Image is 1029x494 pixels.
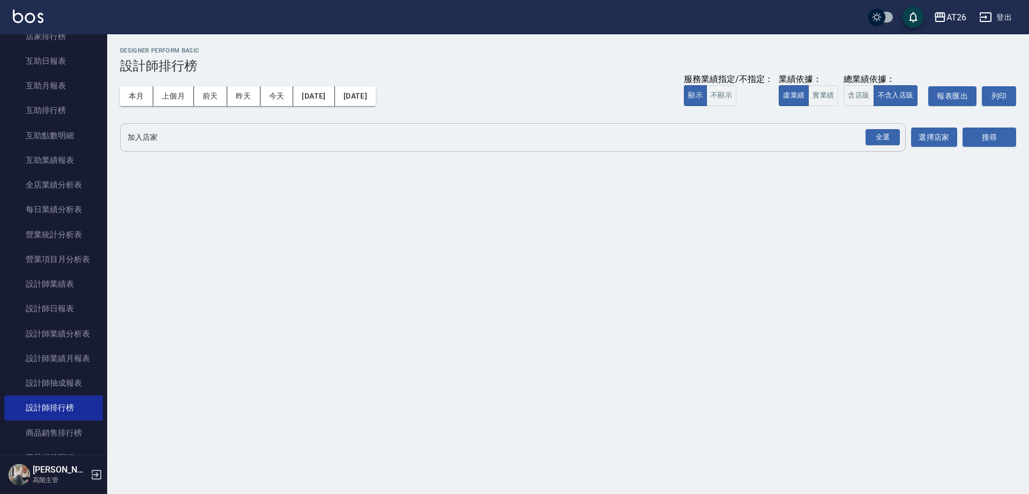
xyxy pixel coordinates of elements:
a: 設計師抽成報表 [4,371,103,395]
button: 今天 [260,86,294,106]
button: AT26 [929,6,971,28]
div: 服務業績指定/不指定： [684,74,773,85]
a: 互助日報表 [4,49,103,73]
button: Open [863,127,902,148]
a: 商品銷售排行榜 [4,421,103,445]
button: 搜尋 [963,128,1016,147]
div: 業績依據： [779,74,838,85]
button: 不含入店販 [874,85,918,106]
a: 設計師日報表 [4,296,103,321]
h3: 設計師排行榜 [120,58,1016,73]
button: save [903,6,924,28]
a: 每日業績分析表 [4,197,103,222]
a: 營業項目月分析表 [4,247,103,272]
button: 選擇店家 [911,128,957,147]
a: 設計師業績分析表 [4,321,103,346]
input: 店家名稱 [125,128,885,147]
p: 高階主管 [33,475,87,485]
div: 全選 [866,129,900,146]
a: 互助點數明細 [4,123,103,148]
button: 實業績 [808,85,838,106]
a: 設計師業績表 [4,272,103,296]
button: 含店販 [844,85,874,106]
a: 營業統計分析表 [4,222,103,247]
h5: [PERSON_NAME] [33,465,87,475]
button: [DATE] [293,86,334,106]
a: 設計師排行榜 [4,395,103,420]
button: 報表匯出 [928,86,976,106]
button: 列印 [982,86,1016,106]
div: 總業績依據： [844,74,923,85]
a: 全店業績分析表 [4,173,103,197]
button: 不顯示 [706,85,736,106]
h2: Designer Perform Basic [120,47,1016,54]
button: 登出 [975,8,1016,27]
a: 設計師業績月報表 [4,346,103,371]
button: 昨天 [227,86,260,106]
a: 商品消耗明細 [4,445,103,470]
button: [DATE] [335,86,376,106]
img: Person [9,464,30,485]
button: 上個月 [153,86,194,106]
div: AT26 [946,11,966,24]
a: 互助業績報表 [4,148,103,173]
a: 互助月報表 [4,73,103,98]
a: 互助排行榜 [4,98,103,123]
button: 虛業績 [779,85,809,106]
button: 本月 [120,86,153,106]
a: 店家排行榜 [4,24,103,49]
img: Logo [13,10,43,23]
button: 前天 [194,86,227,106]
button: 顯示 [684,85,707,106]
